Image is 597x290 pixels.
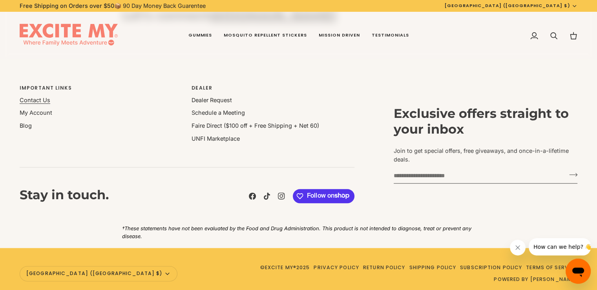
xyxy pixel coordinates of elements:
button: Join [564,169,577,181]
button: [GEOGRAPHIC_DATA] ([GEOGRAPHIC_DATA] $) [20,266,177,281]
a: Testimonials [366,12,415,60]
p: Join to get special offers, free giveaways, and once-in-a-lifetime deals. [394,147,577,164]
a: Shipping Policy [409,264,456,271]
a: Subscription Policy [460,264,522,271]
a: Gummies [182,12,218,60]
em: †These statements have not been evaluated by the Food and Drug Administration. This product is no... [122,225,471,239]
button: [GEOGRAPHIC_DATA] ([GEOGRAPHIC_DATA] $) [439,2,583,9]
iframe: Button to launch messaging window [566,259,591,284]
span: © 2025 [260,264,310,272]
iframe: Message from company [529,238,591,255]
a: Return Policy [363,264,405,271]
span: Gummies [188,32,212,39]
p: 📦 90 Day Money Back Guarentee [20,2,206,10]
a: Mosquito Repellent Stickers [218,12,313,60]
span: How can we help? 👋 [5,6,63,12]
a: Blog [20,122,32,129]
h3: Exclusive offers straight to your inbox [394,106,577,137]
a: Dealer Request [192,97,232,103]
a: EXCITE MY® [265,264,296,271]
p: Dealer [192,84,354,96]
strong: Free Shipping on Orders over $50 [20,2,114,9]
a: Mission Driven [313,12,366,60]
a: Terms of Service [526,264,577,271]
p: Important Links [20,84,182,96]
input: your-email@example.com [394,169,564,183]
a: Faire Direct ($100 off + Free Shipping + Net 60) [192,122,319,129]
span: Mosquito Repellent Stickers [224,32,307,39]
iframe: Close message [510,240,526,255]
a: My Account [20,109,52,116]
span: Mission Driven [319,32,360,39]
h3: Stay in touch. [20,187,109,205]
a: Privacy Policy [314,264,359,271]
img: EXCITE MY® [20,24,118,48]
a: Schedule a Meeting [192,109,245,116]
span: Testimonials [372,32,409,39]
a: Contact Us [20,97,50,103]
a: Powered by [PERSON_NAME] [494,276,577,283]
a: UNFI Marketplace [192,135,240,142]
